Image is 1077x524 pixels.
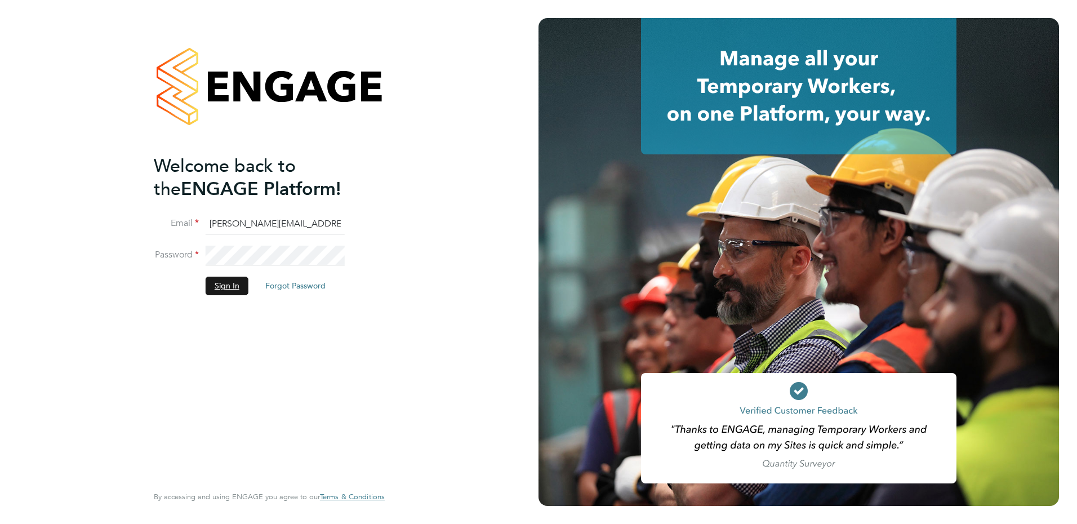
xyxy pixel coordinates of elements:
span: Terms & Conditions [320,492,385,501]
a: Terms & Conditions [320,492,385,501]
h2: ENGAGE Platform! [154,154,373,201]
button: Sign In [206,277,248,295]
label: Email [154,217,199,229]
span: By accessing and using ENGAGE you agree to our [154,492,385,501]
span: Welcome back to the [154,155,296,200]
label: Password [154,249,199,261]
input: Enter your work email... [206,214,345,234]
button: Forgot Password [256,277,335,295]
